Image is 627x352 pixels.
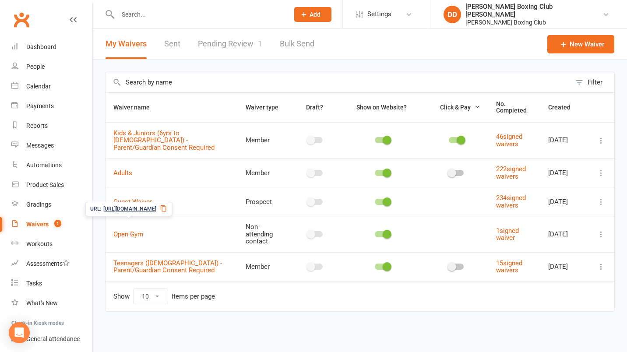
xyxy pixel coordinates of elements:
a: Teenagers ([DEMOGRAPHIC_DATA]) - Parent/Guardian Consent Required [113,259,222,275]
a: Gradings [11,195,92,215]
td: [DATE] [540,187,588,216]
div: Assessments [26,260,70,267]
div: Filter [588,77,602,88]
a: Messages [11,136,92,155]
a: Tasks [11,274,92,293]
a: Pending Review1 [198,29,262,59]
a: Bulk Send [280,29,314,59]
button: Waiver name [113,102,159,113]
div: Gradings [26,201,51,208]
div: Reports [26,122,48,129]
a: Workouts [11,234,92,254]
a: Sent [164,29,180,59]
a: 222signed waivers [496,165,526,180]
div: Workouts [26,240,53,247]
a: General attendance kiosk mode [11,329,92,349]
span: Waiver name [113,104,159,111]
div: Messages [26,142,54,149]
div: Tasks [26,280,42,287]
a: Kids & Juniors (6yrs to [DEMOGRAPHIC_DATA]) - Parent/Guardian Consent Required [113,129,215,151]
td: [DATE] [540,252,588,281]
span: URL: [90,205,101,213]
a: Product Sales [11,175,92,195]
div: Product Sales [26,181,64,188]
button: Filter [571,72,614,92]
span: [URL][DOMAIN_NAME] [103,205,156,213]
a: Reports [11,116,92,136]
div: Open Intercom Messenger [9,322,30,343]
div: items per page [172,293,215,300]
a: New Waiver [547,35,614,53]
td: [DATE] [540,158,588,187]
button: Add [294,7,331,22]
div: Calendar [26,83,51,90]
a: People [11,57,92,77]
span: 1 [258,39,262,48]
input: Search... [115,8,283,21]
a: Automations [11,155,92,175]
input: Search by name [106,72,571,92]
div: DD [444,6,461,23]
div: Waivers [26,221,49,228]
a: Guest Waiver [113,198,152,206]
div: General attendance [26,335,80,342]
td: Non-attending contact [238,216,290,252]
span: Show on Website? [356,104,407,111]
span: Click & Pay [440,104,471,111]
a: Clubworx [11,9,32,31]
td: [DATE] [540,216,588,252]
button: Click & Pay [432,102,480,113]
a: Assessments [11,254,92,274]
div: What's New [26,299,58,306]
a: Calendar [11,77,92,96]
div: Show [113,289,215,304]
td: [DATE] [540,122,588,158]
a: 46signed waivers [496,133,522,148]
span: Created [548,104,580,111]
div: Automations [26,162,62,169]
a: 15signed waivers [496,259,522,275]
span: Settings [367,4,391,24]
td: Member [238,122,290,158]
a: Open Gym [113,230,143,238]
td: Member [238,158,290,187]
th: Waiver type [238,93,290,122]
a: Dashboard [11,37,92,57]
div: Payments [26,102,54,109]
span: 1 [54,220,61,227]
div: [PERSON_NAME] Boxing Club [PERSON_NAME] [465,3,602,18]
div: [PERSON_NAME] Boxing Club [465,18,602,26]
td: Prospect [238,187,290,216]
button: Draft? [298,102,333,113]
button: My Waivers [106,29,147,59]
a: What's New [11,293,92,313]
th: No. Completed [488,93,540,122]
a: Waivers 1 [11,215,92,234]
td: Member [238,252,290,281]
a: 1signed waiver [496,227,519,242]
a: Payments [11,96,92,116]
span: Add [310,11,321,18]
div: People [26,63,45,70]
span: Draft? [306,104,323,111]
button: Show on Website? [349,102,416,113]
div: Dashboard [26,43,56,50]
button: Created [548,102,580,113]
a: 234signed waivers [496,194,526,209]
a: Adults [113,169,132,177]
